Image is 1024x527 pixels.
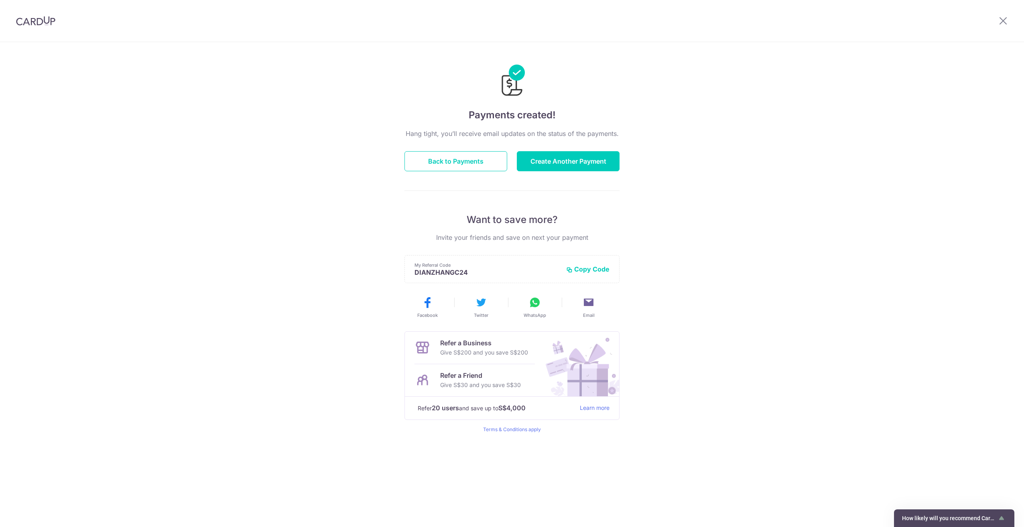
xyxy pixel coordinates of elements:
[583,312,595,318] span: Email
[404,296,451,318] button: Facebook
[418,403,573,413] p: Refer and save up to
[404,108,620,122] h4: Payments created!
[565,296,612,318] button: Email
[517,151,620,171] button: Create Another Payment
[432,403,459,413] strong: 20 users
[511,296,559,318] button: WhatsApp
[404,151,507,171] button: Back to Payments
[404,129,620,138] p: Hang tight, you’ll receive email updates on the status of the payments.
[902,515,997,521] span: How likely will you recommend CardUp to a friend?
[417,312,438,318] span: Facebook
[457,296,505,318] button: Twitter
[499,65,525,98] img: Payments
[440,371,521,380] p: Refer a Friend
[474,312,488,318] span: Twitter
[902,513,1006,523] button: Show survey - How likely will you recommend CardUp to a friend?
[440,338,528,348] p: Refer a Business
[404,233,620,242] p: Invite your friends and save on next your payment
[566,265,610,273] button: Copy Code
[16,16,55,26] img: CardUp
[524,312,546,318] span: WhatsApp
[414,262,560,268] p: My Referral Code
[483,426,541,432] a: Terms & Conditions apply
[440,348,528,357] p: Give S$200 and you save S$200
[440,380,521,390] p: Give S$30 and you save S$30
[498,403,526,413] strong: S$4,000
[538,332,619,396] img: Refer
[414,268,560,276] p: DIANZHANGC24
[580,403,610,413] a: Learn more
[404,213,620,226] p: Want to save more?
